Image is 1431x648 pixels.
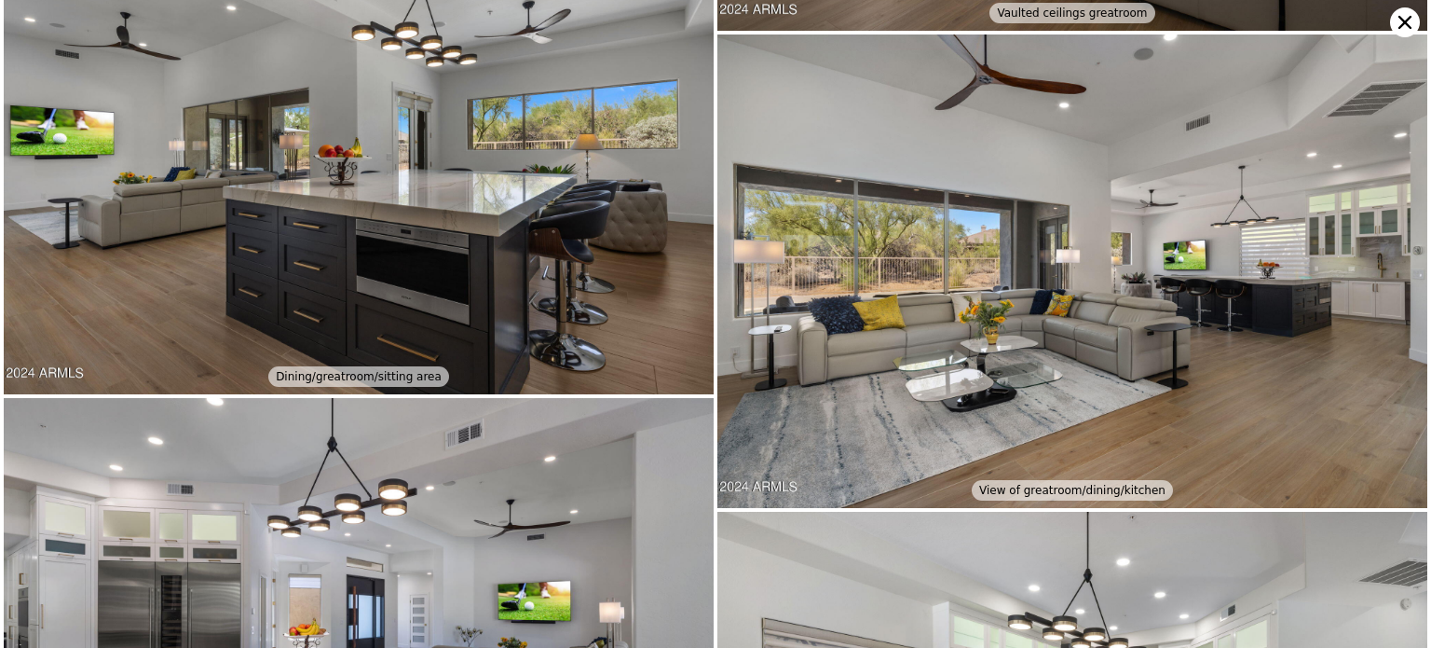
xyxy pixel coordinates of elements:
div: View of greatroom/dining/kitchen [972,480,1173,501]
img: View of greatroom/dining/kitchen [717,34,1427,508]
div: Vaulted ceilings greatroom [989,3,1154,23]
div: Dining/greatroom/sitting area [268,366,449,387]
